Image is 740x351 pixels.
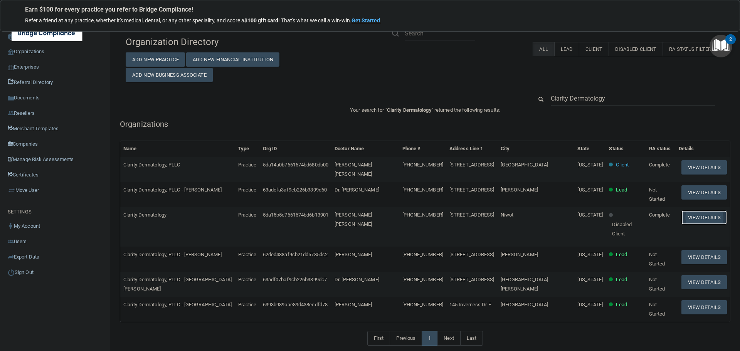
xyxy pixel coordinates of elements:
span: [STREET_ADDRESS] [449,212,494,218]
label: All [533,42,554,56]
img: ic_power_dark.7ecde6b1.png [8,269,15,276]
button: Add New Practice [126,52,185,67]
img: icon-documents.8dae5593.png [8,95,14,101]
span: [PHONE_NUMBER] [402,212,443,218]
th: Doctor Name [331,141,399,157]
p: Lead [616,185,627,195]
span: [PERSON_NAME] [PERSON_NAME] [335,162,372,177]
span: [PHONE_NUMBER] [402,162,443,168]
th: Status [606,141,646,157]
button: View Details [681,160,727,175]
span: 5da14a0b7661674bd680db00 [263,162,328,168]
span: Practice [238,162,257,168]
img: ic_reseller.de258add.png [8,110,14,116]
span: Practice [238,212,257,218]
span: 63adefa3af9cb226b3399d60 [263,187,327,193]
span: [STREET_ADDRESS] [449,162,494,168]
img: enterprise.0d942306.png [8,65,14,70]
button: View Details [681,250,727,264]
th: Address Line 1 [446,141,498,157]
button: View Details [681,275,727,289]
span: [PHONE_NUMBER] [402,277,443,282]
span: [PERSON_NAME] [335,252,372,257]
img: bridge_compliance_login_screen.278c3ca4.svg [12,25,82,41]
span: [US_STATE] [577,212,603,218]
span: ! That's what we call a win-win. [278,17,351,24]
label: Client [579,42,609,56]
label: SETTINGS [8,207,32,217]
span: Clarity Dermatology [387,107,432,113]
p: Disabled Client [612,220,642,238]
img: icon-users.e205127d.png [8,238,14,245]
img: ic_user_dark.df1a06c3.png [8,223,14,229]
p: Lead [616,250,627,259]
span: Complete [649,162,670,168]
span: [US_STATE] [577,162,603,168]
span: 5da15b5c7661674bd6b13901 [263,212,328,218]
a: Last [460,331,483,346]
span: [PHONE_NUMBER] [402,302,443,307]
button: Add New Business Associate [126,68,213,82]
th: Phone # [399,141,446,157]
strong: $100 gift card [244,17,278,24]
span: [GEOGRAPHIC_DATA][PERSON_NAME] [501,277,548,292]
button: Add New Financial Institution [186,52,279,67]
span: 63adf07baf9cb226b3399dc7 [263,277,327,282]
span: RA Status Filter [669,46,718,52]
strong: Get Started [351,17,380,24]
th: Type [235,141,260,157]
span: Refer a friend at any practice, whether it's medical, dental, or any other speciality, and score a [25,17,244,24]
p: Lead [616,300,627,309]
button: View Details [681,300,727,314]
span: Clarity Dermatology, PLLC - [GEOGRAPHIC_DATA][PERSON_NAME] [123,277,232,292]
span: Not Started [649,302,665,317]
img: icon-export.b9366987.png [8,254,14,260]
span: 62ded488af9cb21dd5785dc2 [263,252,328,257]
button: View Details [681,185,727,200]
span: [PERSON_NAME] [PERSON_NAME] [335,212,372,227]
span: [PHONE_NUMBER] [402,187,443,193]
span: Practice [238,252,257,257]
span: [US_STATE] [577,302,603,307]
input: Search [551,91,715,106]
span: [STREET_ADDRESS] [449,187,494,193]
p: Client [616,160,629,170]
span: Clarity Dermatology [123,212,166,218]
span: [STREET_ADDRESS] [449,252,494,257]
a: 1 [422,331,437,346]
span: Dr. [PERSON_NAME] [335,277,379,282]
th: Details [676,141,730,157]
img: briefcase.64adab9b.png [8,186,15,194]
h5: Organizations [120,120,730,128]
p: Your search for " " returned the following results: [120,106,730,115]
label: Disabled Client [609,42,663,56]
input: Search [405,26,475,40]
span: Complete [649,212,670,218]
th: Org ID [260,141,331,157]
th: Name [120,141,235,157]
a: Previous [390,331,422,346]
th: City [498,141,575,157]
span: [US_STATE] [577,252,603,257]
span: [GEOGRAPHIC_DATA] [501,162,548,168]
span: 6393b989bae89d438ecdfd78 [263,302,328,307]
span: [PERSON_NAME] [501,187,538,193]
p: Lead [616,275,627,284]
span: Clarity Dermatology, PLLC - [PERSON_NAME] [123,252,222,257]
th: State [574,141,606,157]
div: 2 [729,39,732,49]
span: Clarity Dermatology, PLLC - [PERSON_NAME] [123,187,222,193]
label: Lead [554,42,579,56]
a: Get Started [351,17,381,24]
button: View Details [681,210,727,225]
span: Not Started [649,277,665,292]
span: Practice [238,302,257,307]
span: Clarity Dermatology, PLLC - [GEOGRAPHIC_DATA] [123,302,232,307]
button: Open Resource Center, 2 new notifications [710,35,732,57]
span: Niwot [501,212,514,218]
span: Clarity Dermatology, PLLC [123,162,180,168]
span: Practice [238,187,257,193]
span: [PERSON_NAME] [335,302,372,307]
img: ic-search.3b580494.png [392,30,399,37]
th: RA status [646,141,676,157]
